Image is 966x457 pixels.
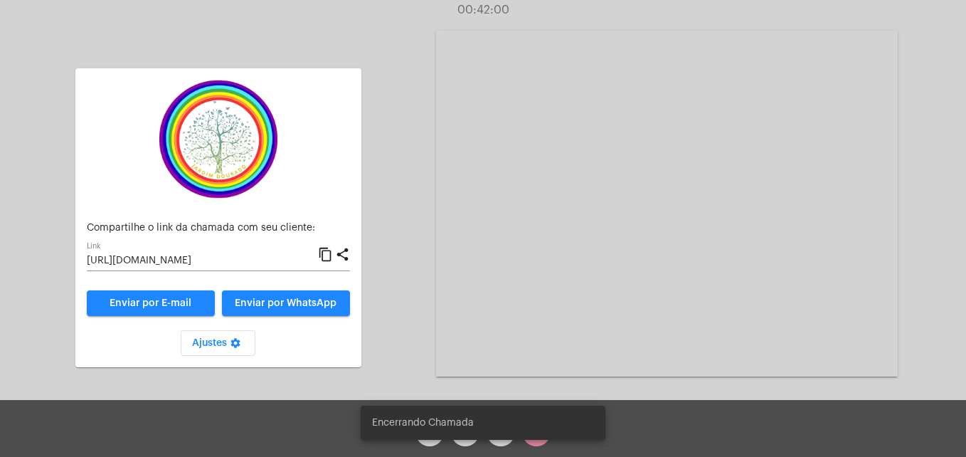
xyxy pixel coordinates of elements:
mat-icon: settings [227,337,244,354]
mat-icon: content_copy [318,246,333,263]
span: Enviar por E-mail [110,298,191,308]
img: c337f8d0-2252-6d55-8527-ab50248c0d14.png [147,80,290,199]
a: Enviar por E-mail [87,290,215,316]
span: Enviar por WhatsApp [235,298,336,308]
button: Enviar por WhatsApp [222,290,350,316]
p: Compartilhe o link da chamada com seu cliente: [87,223,350,233]
span: 00:42:00 [457,4,509,16]
mat-icon: share [335,246,350,263]
span: Ajustes [192,338,244,348]
span: Encerrando Chamada [372,416,474,430]
button: Ajustes [181,330,255,356]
